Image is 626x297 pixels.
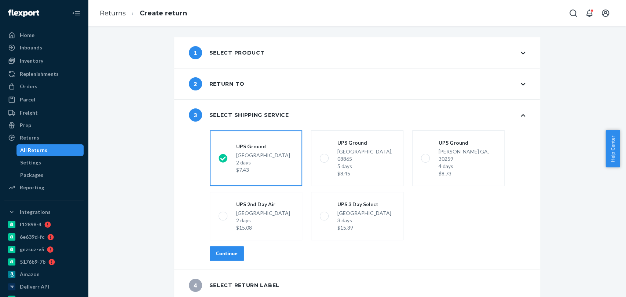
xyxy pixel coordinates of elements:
[236,209,290,231] div: [GEOGRAPHIC_DATA]
[210,246,244,261] button: Continue
[4,94,84,105] a: Parcel
[189,279,279,292] div: Select return label
[337,148,395,177] div: [GEOGRAPHIC_DATA], 08865
[17,169,84,181] a: Packages
[20,134,39,141] div: Returns
[439,148,496,177] div: [PERSON_NAME] GA, 30259
[4,29,84,41] a: Home
[4,219,84,230] a: f12898-4
[189,77,245,90] div: Return to
[20,271,40,278] div: Amazon
[236,143,290,150] div: UPS Ground
[439,139,496,146] div: UPS Ground
[216,250,238,257] div: Continue
[20,109,38,116] div: Freight
[20,184,44,191] div: Reporting
[140,9,187,17] a: Create return
[439,170,496,177] div: $8.73
[20,208,51,216] div: Integrations
[8,10,39,17] img: Flexport logo
[4,119,84,131] a: Prep
[236,166,290,174] div: $7.43
[20,246,44,253] div: gnzsuz-v5
[4,55,84,67] a: Inventory
[236,224,290,231] div: $15.08
[4,231,84,243] a: 6e639d-fc
[337,163,395,170] div: 5 days
[20,83,37,90] div: Orders
[20,70,59,78] div: Replenishments
[17,157,84,168] a: Settings
[4,42,84,53] a: Inbounds
[4,68,84,80] a: Replenishments
[189,77,202,90] span: 2
[189,108,289,122] div: Select shipping service
[69,6,84,21] button: Close Navigation
[94,3,193,24] ol: breadcrumbs
[337,201,391,208] div: UPS 3 Day Select
[4,132,84,144] a: Returns
[337,217,391,224] div: 3 days
[20,44,42,51] div: Inbounds
[20,146,47,154] div: All Returns
[17,144,84,156] a: All Returns
[4,281,84,293] a: Deliverr API
[4,107,84,119] a: Freight
[20,171,43,179] div: Packages
[189,108,202,122] span: 3
[4,206,84,218] button: Integrations
[189,279,202,292] span: 4
[20,31,34,39] div: Home
[236,159,290,166] div: 2 days
[100,9,126,17] a: Returns
[20,96,35,103] div: Parcel
[337,139,395,146] div: UPS Ground
[236,152,290,174] div: [GEOGRAPHIC_DATA]
[4,182,84,193] a: Reporting
[337,224,391,231] div: $15.39
[4,81,84,92] a: Orders
[236,201,290,208] div: UPS 2nd Day Air
[20,283,49,290] div: Deliverr API
[566,6,581,21] button: Open Search Box
[439,163,496,170] div: 4 days
[189,46,265,59] div: Select product
[582,6,597,21] button: Open notifications
[605,130,620,167] button: Help Center
[598,6,613,21] button: Open account menu
[20,221,41,228] div: f12898-4
[20,159,41,166] div: Settings
[20,233,44,241] div: 6e639d-fc
[4,268,84,280] a: Amazon
[337,209,391,231] div: [GEOGRAPHIC_DATA]
[337,170,395,177] div: $8.45
[20,122,31,129] div: Prep
[4,244,84,255] a: gnzsuz-v5
[236,217,290,224] div: 2 days
[4,256,84,268] a: 5176b9-7b
[189,46,202,59] span: 1
[20,258,45,266] div: 5176b9-7b
[20,57,43,64] div: Inventory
